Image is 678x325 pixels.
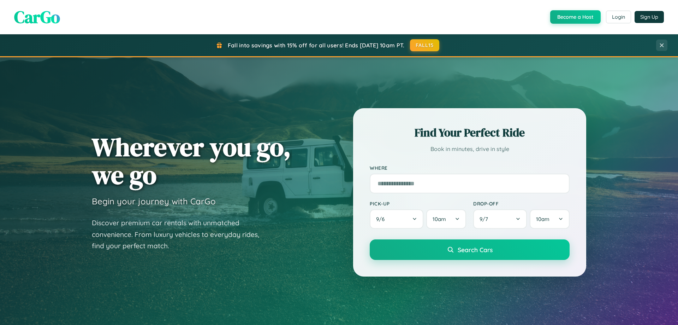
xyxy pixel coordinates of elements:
[92,217,268,252] p: Discover premium car rentals with unmatched convenience. From luxury vehicles to everyday rides, ...
[370,144,570,154] p: Book in minutes, drive in style
[480,216,492,222] span: 9 / 7
[370,209,423,229] button: 9/6
[14,5,60,29] span: CarGo
[458,246,493,254] span: Search Cars
[410,39,440,51] button: FALL15
[550,10,601,24] button: Become a Host
[370,201,466,207] label: Pick-up
[473,201,570,207] label: Drop-off
[530,209,570,229] button: 10am
[606,11,631,23] button: Login
[92,133,291,189] h1: Wherever you go, we go
[376,216,388,222] span: 9 / 6
[370,165,570,171] label: Where
[426,209,466,229] button: 10am
[370,239,570,260] button: Search Cars
[228,42,405,49] span: Fall into savings with 15% off for all users! Ends [DATE] 10am PT.
[433,216,446,222] span: 10am
[473,209,527,229] button: 9/7
[92,196,216,207] h3: Begin your journey with CarGo
[536,216,549,222] span: 10am
[370,125,570,140] h2: Find Your Perfect Ride
[635,11,664,23] button: Sign Up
